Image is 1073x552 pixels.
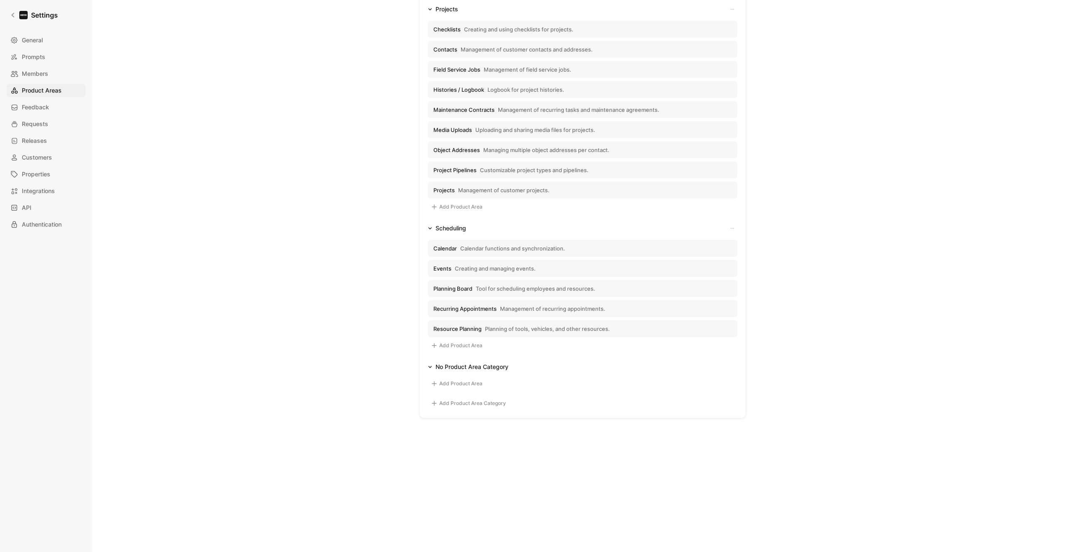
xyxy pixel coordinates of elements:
button: No Product Area Category [425,362,512,372]
span: Authentication [22,219,62,230]
span: Customizable project types and pipelines. [480,166,588,174]
a: Product Areas [7,84,86,97]
button: Projects [425,4,461,14]
button: Add Product Area Category [428,398,509,408]
a: Feedback [7,101,86,114]
button: ProjectsManagement of customer projects. [428,182,737,199]
span: Creating and using checklists for projects. [464,26,573,33]
button: Histories / LogbookLogbook for project histories. [428,81,737,98]
span: Creating and managing events. [455,265,536,272]
button: Maintenance ContractsManagement of recurring tasks and maintenance agreements. [428,101,737,118]
a: Settings [7,7,61,23]
span: Histories / Logbook [433,86,484,93]
span: Product Areas [22,85,62,95]
span: General [22,35,43,45]
a: Releases [7,134,86,147]
div: No Product Area Category [435,362,508,372]
a: Properties [7,168,86,181]
button: Scheduling [425,223,469,233]
span: Releases [22,136,47,146]
button: Add Product Area [428,379,485,389]
button: EventsCreating and managing events. [428,260,737,277]
div: Scheduling [435,223,466,233]
span: Planning Board [433,285,472,292]
span: Projects [433,186,455,194]
h1: Settings [31,10,58,20]
button: Resource PlanningPlanning of tools, vehicles, and other resources. [428,320,737,337]
span: Field Service Jobs [433,66,480,73]
a: Integrations [7,184,86,198]
span: Feedback [22,102,49,112]
button: Add Product Area [428,340,485,351]
span: Management of customer projects. [458,186,549,194]
span: Logbook for project histories. [487,86,564,93]
span: Planning of tools, vehicles, and other resources. [485,325,610,333]
button: Add Product Area [428,202,485,212]
button: Field Service JobsManagement of field service jobs. [428,61,737,78]
span: Customers [22,152,52,163]
span: Checklists [433,26,461,33]
span: Management of recurring tasks and maintenance agreements. [498,106,659,113]
span: Contacts [433,46,457,53]
span: Uploading and sharing media files for projects. [475,126,595,134]
span: Prompts [22,52,45,62]
span: Properties [22,169,50,179]
span: Maintenance Contracts [433,106,495,113]
span: Resource Planning [433,325,482,333]
span: Managing multiple object addresses per contact. [483,146,609,154]
span: Management of field service jobs. [484,66,571,73]
button: Planning BoardTool for scheduling employees and resources. [428,280,737,297]
a: Authentication [7,218,86,231]
a: Members [7,67,86,80]
span: Events [433,265,451,272]
span: API [22,203,31,213]
span: Recurring Appointments [433,305,497,312]
span: Media Uploads [433,126,472,134]
span: Object Addresses [433,146,480,154]
a: General [7,34,86,47]
button: Media UploadsUploading and sharing media files for projects. [428,121,737,138]
span: Tool for scheduling employees and resources. [476,285,595,292]
a: Customers [7,151,86,164]
button: CalendarCalendar functions and synchronization. [428,240,737,257]
span: Management of customer contacts and addresses. [461,46,593,53]
div: Projects [435,4,458,14]
button: Object AddressesManaging multiple object addresses per contact. [428,142,737,158]
button: ChecklistsCreating and using checklists for projects. [428,21,737,38]
a: Prompts [7,50,86,64]
span: Integrations [22,186,55,196]
span: Calendar functions and synchronization. [460,245,565,252]
span: Management of recurring appointments. [500,305,605,312]
span: Calendar [433,245,457,252]
a: Requests [7,117,86,131]
a: API [7,201,86,214]
button: Project PipelinesCustomizable project types and pipelines. [428,162,737,178]
span: Members [22,69,48,79]
span: Project Pipelines [433,166,477,174]
button: ContactsManagement of customer contacts and addresses. [428,41,737,58]
span: Requests [22,119,48,129]
button: Recurring AppointmentsManagement of recurring appointments. [428,300,737,317]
